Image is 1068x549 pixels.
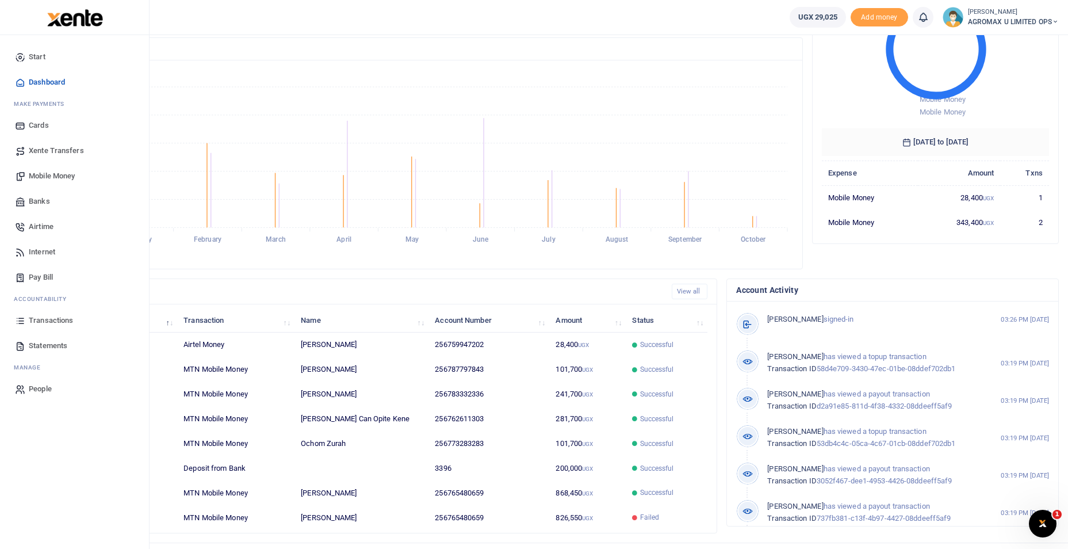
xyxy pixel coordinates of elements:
[549,357,626,382] td: 101,700
[46,13,103,21] a: logo-small logo-large logo-large
[626,308,707,333] th: Status: activate to sort column ascending
[428,432,549,456] td: 256773283283
[1001,471,1049,481] small: 03:19 PM [DATE]
[29,315,73,326] span: Transactions
[582,416,593,422] small: UGX
[294,308,428,333] th: Name: activate to sort column ascending
[1000,185,1049,210] td: 1
[582,391,593,398] small: UGX
[9,138,140,163] a: Xente Transfers
[177,407,294,432] td: MTN Mobile Money
[177,505,294,529] td: MTN Mobile Money
[822,210,918,234] td: Mobile Money
[194,236,221,244] tspan: February
[767,464,823,473] span: [PERSON_NAME]
[767,402,816,410] span: Transaction ID
[9,265,140,290] a: Pay Bill
[177,382,294,407] td: MTN Mobile Money
[790,7,846,28] a: UGX 29,025
[428,357,549,382] td: 256787797843
[767,351,978,375] p: has viewed a topup transaction 58d4e709-3430-47ec-01be-08ddef702db1
[177,481,294,505] td: MTN Mobile Money
[920,108,966,116] span: Mobile Money
[767,314,978,326] p: signed-in
[918,210,1000,234] td: 343,400
[549,481,626,505] td: 868,450
[29,170,75,182] span: Mobile Money
[640,439,674,449] span: Successful
[1001,433,1049,443] small: 03:19 PM [DATE]
[943,7,1059,28] a: profile-user [PERSON_NAME] AGROMAX U LIMITED OPS
[767,463,978,487] p: has viewed a payout transaction 3052f467-dee1-4953-4426-08ddeeff5af9
[785,7,851,28] li: Wallet ballance
[9,359,140,376] li: M
[798,12,837,23] span: UGX 29,025
[968,17,1059,27] span: AGROMAX U LIMITED OPS
[943,7,963,28] img: profile-user
[1052,510,1062,519] span: 1
[668,236,702,244] tspan: September
[918,185,1000,210] td: 28,400
[549,432,626,456] td: 101,700
[9,95,140,113] li: M
[582,490,593,497] small: UGX
[549,308,626,333] th: Amount: activate to sort column ascending
[582,515,593,521] small: UGX
[549,505,626,529] td: 826,550
[606,236,629,244] tspan: August
[29,246,55,258] span: Internet
[767,427,823,436] span: [PERSON_NAME]
[640,414,674,424] span: Successful
[582,367,593,373] small: UGX
[1001,396,1049,406] small: 03:19 PM [DATE]
[1001,508,1049,518] small: 03:19 PM [DATE]
[767,476,816,485] span: Transaction ID
[9,376,140,402] a: People
[428,333,549,357] td: 256759947202
[767,364,816,373] span: Transaction ID
[473,236,489,244] tspan: June
[29,120,49,131] span: Cards
[294,333,428,357] td: [PERSON_NAME]
[266,236,286,244] tspan: March
[20,363,41,372] span: anage
[9,333,140,359] a: Statements
[428,456,549,481] td: 3396
[767,315,823,323] span: [PERSON_NAME]
[29,272,53,283] span: Pay Bill
[767,502,823,510] span: [PERSON_NAME]
[672,284,708,299] a: View all
[640,487,674,498] span: Successful
[428,407,549,432] td: 256762611303
[9,239,140,265] a: Internet
[29,196,50,207] span: Banks
[851,8,908,27] span: Add money
[1001,359,1049,368] small: 03:19 PM [DATE]
[767,501,978,525] p: has viewed a payout transaction 737fb381-c13f-4b97-4427-08ddeeff5af9
[294,382,428,407] td: [PERSON_NAME]
[29,383,52,395] span: People
[822,128,1049,156] h6: [DATE] to [DATE]
[920,95,966,104] span: Mobile Money
[294,505,428,529] td: [PERSON_NAME]
[428,481,549,505] td: 256765480659
[983,220,994,226] small: UGX
[549,407,626,432] td: 281,700
[767,426,978,450] p: has viewed a topup transaction 53db4c4c-05ca-4c67-01cb-08ddef702db1
[428,308,549,333] th: Account Number: activate to sort column ascending
[822,161,918,185] th: Expense
[767,439,816,448] span: Transaction ID
[578,342,589,348] small: UGX
[851,12,908,21] a: Add money
[53,43,793,55] h4: Transactions Overview
[741,236,766,244] tspan: October
[9,290,140,308] li: Ac
[22,295,66,303] span: countability
[47,9,103,26] img: logo-large
[294,407,428,432] td: [PERSON_NAME] Can Opite Kene
[29,51,45,63] span: Start
[767,390,823,398] span: [PERSON_NAME]
[9,189,140,214] a: Banks
[29,145,84,157] span: Xente Transfers
[640,340,674,350] span: Successful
